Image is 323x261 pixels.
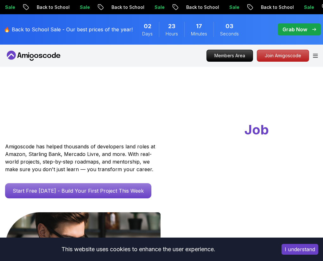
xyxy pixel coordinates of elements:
[278,4,298,10] p: Sale
[85,4,129,10] p: Back to School
[144,22,151,31] span: 2 Days
[244,121,269,138] span: Job
[257,50,309,61] p: Join Amigoscode
[282,244,318,255] button: Accept cookies
[4,26,133,33] p: 🔥 Back to School Sale - Our best prices of the year!
[203,4,224,10] p: Sale
[54,4,74,10] p: Sale
[160,4,203,10] p: Back to School
[313,54,318,58] button: Open Menu
[206,50,253,62] a: Members Area
[5,102,318,139] h1: Go From Learning to Hired: Master Java, Spring Boot & Cloud Skills That Get You the
[235,4,278,10] p: Back to School
[225,22,233,31] span: 3 Seconds
[142,31,153,37] span: Days
[282,26,307,33] p: Grab Now
[220,31,239,37] span: Seconds
[191,31,207,37] span: Minutes
[5,143,157,173] p: Amigoscode has helped thousands of developers land roles at Amazon, Starling Bank, Mercado Livre,...
[5,242,272,256] div: This website uses cookies to enhance the user experience.
[207,50,253,61] p: Members Area
[168,22,175,31] span: 23 Hours
[5,183,151,198] a: Start Free [DATE] - Build Your First Project This Week
[11,4,54,10] p: Back to School
[196,22,202,31] span: 17 Minutes
[166,31,178,37] span: Hours
[257,50,309,62] a: Join Amigoscode
[129,4,149,10] p: Sale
